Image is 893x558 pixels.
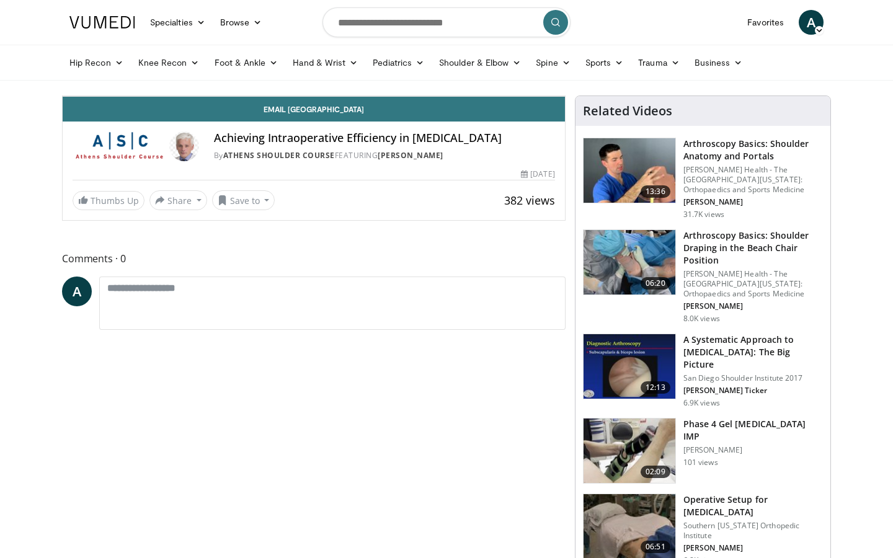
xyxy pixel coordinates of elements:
[73,191,144,210] a: Thumbs Up
[214,150,555,161] div: By FEATURING
[528,50,577,75] a: Spine
[285,50,365,75] a: Hand & Wrist
[683,418,823,443] h3: Phase 4 Gel [MEDICAL_DATA] IMP
[683,494,823,518] h3: Operative Setup for [MEDICAL_DATA]
[149,190,207,210] button: Share
[62,250,566,267] span: Comments 0
[799,10,824,35] a: A
[63,96,565,97] video-js: Video Player
[578,50,631,75] a: Sports
[378,150,443,161] a: [PERSON_NAME]
[143,10,213,35] a: Specialties
[169,131,199,161] img: Avatar
[683,314,720,324] p: 8.0K views
[683,543,823,553] p: [PERSON_NAME]
[73,131,164,161] img: Athens Shoulder Course
[683,373,823,383] p: San Diego Shoulder Institute 2017
[683,165,823,195] p: [PERSON_NAME] Health - The [GEOGRAPHIC_DATA][US_STATE]: Orthopaedics and Sports Medicine
[631,50,687,75] a: Trauma
[683,398,720,408] p: 6.9K views
[584,334,675,399] img: c8f52776-22f8-451d-b056-c6ef289fa353.150x105_q85_crop-smart_upscale.jpg
[69,16,135,29] img: VuMedi Logo
[687,50,750,75] a: Business
[584,418,675,483] img: 024b95cd-001e-434c-8b0d-cd920ec12089.150x105_q85_crop-smart_upscale.jpg
[212,190,275,210] button: Save to
[213,10,270,35] a: Browse
[683,269,823,299] p: [PERSON_NAME] Health - The [GEOGRAPHIC_DATA][US_STATE]: Orthopaedics and Sports Medicine
[322,7,571,37] input: Search topics, interventions
[641,466,670,478] span: 02:09
[740,10,791,35] a: Favorites
[683,445,823,455] p: [PERSON_NAME]
[583,418,823,484] a: 02:09 Phase 4 Gel [MEDICAL_DATA] IMP [PERSON_NAME] 101 views
[583,229,823,324] a: 06:20 Arthroscopy Basics: Shoulder Draping in the Beach Chair Position [PERSON_NAME] Health - The...
[583,334,823,408] a: 12:13 A Systematic Approach to [MEDICAL_DATA]: The Big Picture San Diego Shoulder Institute 2017 ...
[641,277,670,290] span: 06:20
[683,229,823,267] h3: Arthroscopy Basics: Shoulder Draping in the Beach Chair Position
[683,386,823,396] p: [PERSON_NAME] Ticker
[683,521,823,541] p: Southern [US_STATE] Orthopedic Institute
[432,50,528,75] a: Shoulder & Elbow
[365,50,432,75] a: Pediatrics
[683,138,823,162] h3: Arthroscopy Basics: Shoulder Anatomy and Portals
[683,458,718,467] p: 101 views
[63,97,565,122] a: Email [GEOGRAPHIC_DATA]
[504,193,555,208] span: 382 views
[223,150,335,161] a: Athens Shoulder Course
[583,138,823,219] a: 13:36 Arthroscopy Basics: Shoulder Anatomy and Portals [PERSON_NAME] Health - The [GEOGRAPHIC_DAT...
[131,50,207,75] a: Knee Recon
[683,197,823,207] p: [PERSON_NAME]
[583,104,672,118] h4: Related Videos
[584,138,675,203] img: 9534a039-0eaa-4167-96cf-d5be049a70d8.150x105_q85_crop-smart_upscale.jpg
[207,50,286,75] a: Foot & Ankle
[641,541,670,553] span: 06:51
[584,230,675,294] img: 31864782-ea8b-4b70-b498-d4c268f961cf.150x105_q85_crop-smart_upscale.jpg
[521,169,554,180] div: [DATE]
[641,185,670,198] span: 13:36
[641,381,670,394] span: 12:13
[214,131,555,145] h4: Achieving Intraoperative Efficiency in [MEDICAL_DATA]
[62,277,92,306] a: A
[683,210,724,219] p: 31.7K views
[683,301,823,311] p: [PERSON_NAME]
[62,50,131,75] a: Hip Recon
[683,334,823,371] h3: A Systematic Approach to [MEDICAL_DATA]: The Big Picture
